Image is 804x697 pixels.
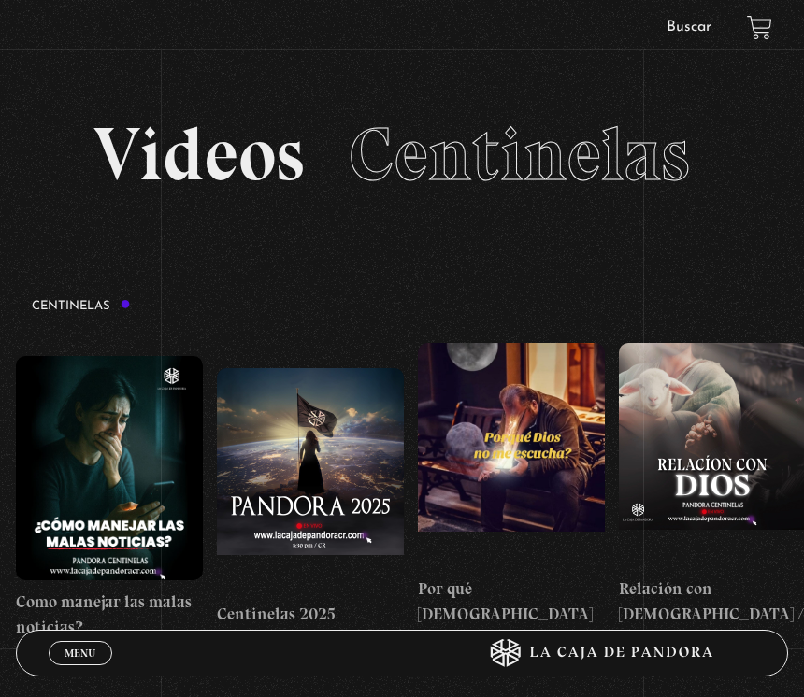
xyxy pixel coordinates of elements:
a: View your shopping cart [747,15,772,40]
a: Centinelas 2025 [217,331,404,665]
span: Menu [65,647,95,659]
h3: Centinelas [32,299,131,312]
h2: Videos [93,117,711,192]
a: Por qué [DEMOGRAPHIC_DATA] no me escucha [418,331,605,665]
h4: Como manejar las malas noticias? [16,590,203,640]
h4: Centinelas 2025 [217,602,404,627]
h4: Por qué [DEMOGRAPHIC_DATA] no me escucha [418,576,605,652]
a: Como manejar las malas noticias? [16,331,203,665]
a: Buscar [667,20,711,35]
span: Cerrar [58,662,102,676]
span: Centinelas [349,109,690,199]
